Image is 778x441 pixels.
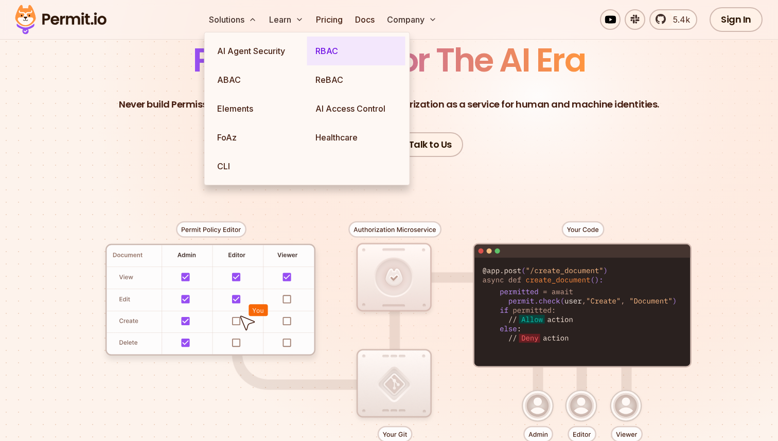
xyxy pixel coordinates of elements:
a: Pricing [312,9,347,30]
a: Talk to Us [397,132,463,157]
a: ReBAC [307,65,405,94]
a: ABAC [209,65,307,94]
a: Docs [351,9,379,30]
a: AI Access Control [307,94,405,123]
a: CLI [209,152,307,181]
a: RBAC [307,37,405,65]
button: Company [383,9,441,30]
span: 5.4k [667,13,690,26]
button: Solutions [205,9,261,30]
button: Learn [265,9,308,30]
span: Permissions for The AI Era [193,37,585,83]
a: Elements [209,94,307,123]
a: FoAz [209,123,307,152]
p: Never build Permissions again. Zero-latency fine-grained authorization as a service for human and... [119,97,659,112]
a: Sign In [710,7,763,32]
img: Permit logo [10,2,111,37]
a: AI Agent Security [209,37,307,65]
a: Healthcare [307,123,405,152]
a: 5.4k [649,9,697,30]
